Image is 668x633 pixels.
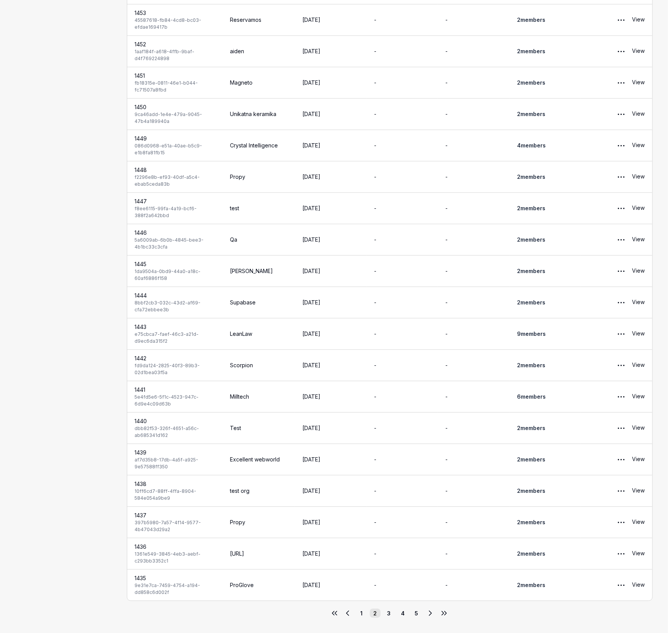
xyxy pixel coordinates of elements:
td: - [366,255,438,287]
td: - [438,36,509,67]
td: - [438,569,509,600]
button: 4 [397,608,408,618]
a: 2members [517,48,545,54]
td: - [366,444,438,475]
button: 5 [411,608,422,618]
div: 1445 [135,260,215,268]
a: View [632,326,645,342]
a: 6members [517,393,546,400]
a: View [632,263,645,279]
span: s [542,205,545,211]
a: View [632,106,645,122]
div: 1436 [135,543,215,551]
time: [DATE] [302,142,320,149]
button: 1 [356,608,367,618]
span: s [542,111,545,117]
time: [DATE] [302,393,320,400]
td: - [438,381,509,412]
a: View [632,232,645,247]
a: View [632,295,645,310]
div: 1448 [135,166,215,174]
div: 1435 [135,574,215,582]
td: - [366,193,438,224]
td: [PERSON_NAME] [222,255,295,287]
a: View [632,138,645,153]
td: [URL] [222,538,295,569]
a: View [632,169,645,185]
button: 3 [384,608,394,618]
td: Reservamos [222,4,295,36]
td: - [366,224,438,255]
div: 9e31e7ca-7459-4754-a194-dd858c6d002f [135,582,215,596]
a: View [632,483,645,499]
td: test [222,193,295,224]
a: 2members [517,173,545,180]
span: s [543,142,546,149]
td: - [438,412,509,444]
td: ProGlove [222,569,295,600]
a: 2members [517,456,545,463]
div: 1438 [135,480,215,488]
span: s [542,79,545,86]
a: 2members [517,236,545,243]
span: s [542,48,545,54]
td: Supabase [222,287,295,318]
a: 9members [517,330,546,337]
td: - [366,318,438,350]
td: - [438,4,509,36]
div: 45587618-fb84-4cd8-bc03-efdae169417b [135,17,215,31]
div: 1450 [135,103,215,111]
div: 1452 [135,40,215,48]
a: View [632,546,645,561]
td: test org [222,475,295,507]
a: View [632,201,645,216]
a: View [632,452,645,467]
div: 1437 [135,511,215,519]
td: aiden [222,36,295,67]
time: [DATE] [302,550,320,557]
a: View [632,389,645,404]
td: - [366,475,438,507]
td: - [366,67,438,98]
td: - [366,36,438,67]
td: - [366,538,438,569]
td: - [366,569,438,600]
a: 2members [517,299,545,306]
td: - [438,255,509,287]
time: [DATE] [302,236,320,243]
div: fd9da124-2825-40f3-89b3-02d1bea03f5a [135,362,215,376]
a: 2members [517,582,545,588]
td: Excellent webworld [222,444,295,475]
div: 1451 [135,72,215,80]
time: [DATE] [302,268,320,274]
td: Qa [222,224,295,255]
div: 1da9504a-0bd9-44a0-a18c-60af6886f158 [135,268,215,282]
time: [DATE] [302,362,320,368]
div: 397b5980-7a57-4f14-9577-4b47043d29a2 [135,519,215,533]
span: s [542,519,545,525]
a: View [632,420,645,436]
time: [DATE] [302,299,320,306]
span: s [542,487,545,494]
td: - [438,475,509,507]
td: - [366,4,438,36]
a: View [632,75,645,90]
time: [DATE] [302,111,320,117]
time: [DATE] [302,456,320,463]
span: s [542,16,545,23]
time: [DATE] [302,173,320,180]
time: [DATE] [302,582,320,588]
td: - [438,193,509,224]
td: - [438,161,509,193]
td: - [366,507,438,538]
span: s [543,393,546,400]
td: LeanLaw [222,318,295,350]
td: Magneto [222,67,295,98]
a: 2members [517,550,545,557]
div: 9ca46add-1e4e-479a-9045-47b4a189940a [135,111,215,125]
time: [DATE] [302,330,320,337]
a: 2members [517,16,545,23]
a: View [632,44,645,59]
time: [DATE] [302,16,320,23]
a: View [632,12,645,28]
